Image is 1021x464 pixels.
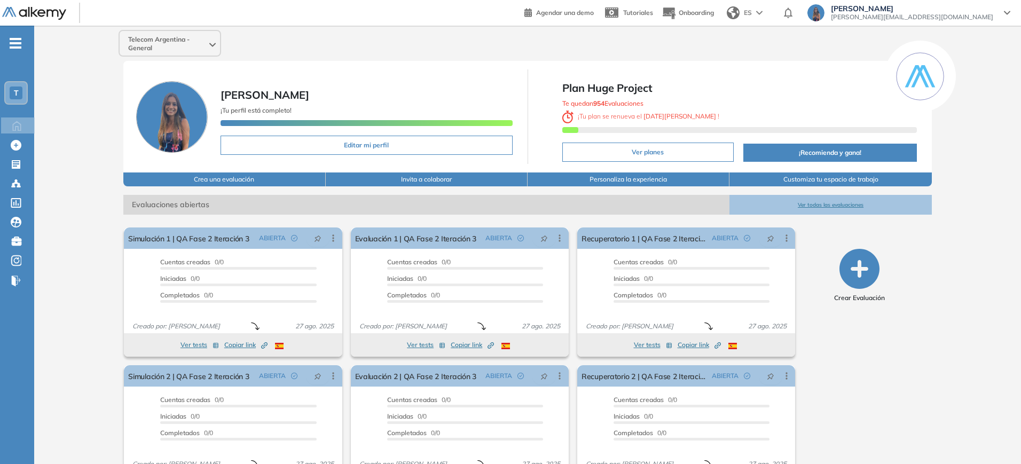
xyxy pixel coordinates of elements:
[14,89,19,97] span: T
[562,143,734,162] button: Ver planes
[128,227,249,249] a: Simulación 1 | QA Fase 2 Iteración 3
[614,396,677,404] span: 0/0
[128,321,224,331] span: Creado por: [PERSON_NAME]
[678,340,721,350] span: Copiar link
[160,258,210,266] span: Cuentas creadas
[767,372,774,380] span: pushpin
[306,230,329,247] button: pushpin
[614,396,664,404] span: Cuentas creadas
[387,412,413,420] span: Iniciadas
[160,291,213,299] span: 0/0
[744,321,791,331] span: 27 ago. 2025
[767,234,774,242] span: pushpin
[678,339,721,351] button: Copiar link
[314,234,321,242] span: pushpin
[387,396,451,404] span: 0/0
[387,258,437,266] span: Cuentas creadas
[2,7,66,20] img: Logo
[540,234,548,242] span: pushpin
[834,249,885,303] button: Crear Evaluación
[355,365,476,387] a: Evaluación 2 | QA Fase 2 Iteración 3
[528,172,729,186] button: Personaliza la experiencia
[634,339,672,351] button: Ver tests
[562,111,574,123] img: clock-svg
[562,99,643,107] span: Te quedan Evaluaciones
[123,172,325,186] button: Crea una evaluación
[387,291,440,299] span: 0/0
[160,429,200,437] span: Completados
[536,9,594,17] span: Agendar una demo
[306,367,329,384] button: pushpin
[728,343,737,349] img: ESP
[729,195,931,215] button: Ver todas las evaluaciones
[160,412,200,420] span: 0/0
[128,365,249,387] a: Simulación 2 | QA Fase 2 Iteración 3
[614,412,640,420] span: Iniciadas
[160,412,186,420] span: Iniciadas
[259,371,286,381] span: ABIERTA
[834,293,885,303] span: Crear Evaluación
[562,112,720,120] span: ¡ Tu plan se renueva el !
[712,233,739,243] span: ABIERTA
[275,343,284,349] img: ESP
[582,321,678,331] span: Creado por: [PERSON_NAME]
[387,274,413,282] span: Iniciadas
[291,321,338,331] span: 27 ago. 2025
[224,340,268,350] span: Copiar link
[562,80,917,96] span: Plan Huge Project
[387,274,427,282] span: 0/0
[160,396,224,404] span: 0/0
[291,373,297,379] span: check-circle
[355,321,451,331] span: Creado por: [PERSON_NAME]
[128,35,207,52] span: Telecom Argentina - General
[831,13,993,21] span: [PERSON_NAME][EMAIL_ADDRESS][DOMAIN_NAME]
[387,412,427,420] span: 0/0
[593,99,604,107] b: 954
[614,412,653,420] span: 0/0
[759,230,782,247] button: pushpin
[744,8,752,18] span: ES
[485,233,512,243] span: ABIERTA
[136,81,208,153] img: Foto de perfil
[614,274,653,282] span: 0/0
[614,429,653,437] span: Completados
[180,339,219,351] button: Ver tests
[160,274,186,282] span: Iniciadas
[744,373,750,379] span: check-circle
[221,88,309,101] span: [PERSON_NAME]
[759,367,782,384] button: pushpin
[517,235,524,241] span: check-circle
[614,429,666,437] span: 0/0
[259,233,286,243] span: ABIERTA
[540,372,548,380] span: pushpin
[517,321,564,331] span: 27 ago. 2025
[355,227,476,249] a: Evaluación 1 | QA Fase 2 Iteración 3
[582,365,708,387] a: Recuperatorio 2 | QA Fase 2 Iteración 3
[160,291,200,299] span: Completados
[123,195,729,215] span: Evaluaciones abiertas
[10,42,21,44] i: -
[221,106,292,114] span: ¡Tu perfil está completo!
[756,11,763,15] img: arrow
[743,144,917,162] button: ¡Recomienda y gana!
[451,339,494,351] button: Copiar link
[729,172,931,186] button: Customiza tu espacio de trabajo
[642,112,718,120] b: [DATE][PERSON_NAME]
[614,258,677,266] span: 0/0
[387,429,427,437] span: Completados
[614,291,653,299] span: Completados
[679,9,714,17] span: Onboarding
[160,274,200,282] span: 0/0
[326,172,528,186] button: Invita a colaborar
[221,136,512,155] button: Editar mi perfil
[387,396,437,404] span: Cuentas creadas
[160,258,224,266] span: 0/0
[387,258,451,266] span: 0/0
[451,340,494,350] span: Copiar link
[614,274,640,282] span: Iniciadas
[160,396,210,404] span: Cuentas creadas
[744,235,750,241] span: check-circle
[831,4,993,13] span: [PERSON_NAME]
[712,371,739,381] span: ABIERTA
[501,343,510,349] img: ESP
